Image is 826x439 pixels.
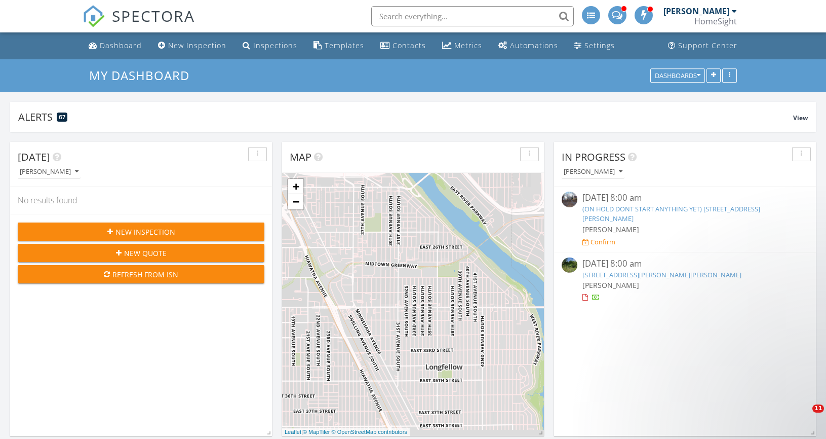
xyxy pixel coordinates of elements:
div: Inspections [253,41,297,50]
div: Metrics [454,41,482,50]
button: [PERSON_NAME] [18,165,81,179]
a: Zoom out [288,194,303,209]
div: No results found [10,187,272,214]
a: [DATE] 8:00 am (ON HOLD DONT START ANYTHING YET) [STREET_ADDRESS][PERSON_NAME] [PERSON_NAME] Confirm [562,192,808,247]
div: | [282,428,410,436]
a: [STREET_ADDRESS][PERSON_NAME][PERSON_NAME] [582,270,741,279]
a: Inspections [239,36,301,55]
a: My Dashboard [89,67,198,84]
div: Dashboards [655,72,700,79]
a: (ON HOLD DONT START ANYTHING YET) [STREET_ADDRESS][PERSON_NAME] [582,204,760,223]
div: Confirm [591,238,615,246]
span: [DATE] [18,150,50,164]
div: [DATE] 8:00 am [582,258,788,270]
a: SPECTORA [83,14,195,35]
span: In Progress [562,150,625,164]
button: [PERSON_NAME] [562,165,624,179]
span: 11 [812,405,824,413]
span: [PERSON_NAME] [582,225,639,234]
button: Refresh from ISN [18,265,264,283]
a: Dashboard [85,36,146,55]
a: Metrics [438,36,486,55]
a: New Inspection [154,36,230,55]
a: [DATE] 8:00 am [STREET_ADDRESS][PERSON_NAME][PERSON_NAME] [PERSON_NAME] [562,258,808,303]
div: [DATE] 8:00 am [582,192,788,204]
div: [PERSON_NAME] [663,6,729,16]
a: © MapTiler [303,429,330,435]
div: Settings [584,41,615,50]
div: [PERSON_NAME] [20,168,78,175]
a: Contacts [376,36,430,55]
span: New Quote [124,248,167,259]
a: Templates [309,36,368,55]
div: New Inspection [168,41,226,50]
img: streetview [562,192,577,207]
span: New Inspection [115,227,175,237]
iframe: Intercom live chat [792,405,816,429]
div: Templates [325,41,364,50]
img: streetview [562,258,577,273]
a: © OpenStreetMap contributors [332,429,407,435]
a: Automations (Advanced) [494,36,562,55]
input: Search everything... [371,6,574,26]
div: Dashboard [100,41,142,50]
span: 67 [59,114,65,121]
span: [PERSON_NAME] [582,280,639,290]
div: [PERSON_NAME] [564,168,622,175]
button: New Quote [18,244,264,262]
a: Support Center [664,36,741,55]
div: Automations [510,41,558,50]
div: Refresh from ISN [26,269,256,280]
a: Settings [570,36,619,55]
span: Map [290,150,311,164]
span: View [793,114,808,122]
div: Contacts [392,41,426,50]
button: New Inspection [18,223,264,241]
span: SPECTORA [112,5,195,26]
div: Alerts [18,110,793,124]
a: Confirm [582,237,615,247]
button: Dashboards [650,68,705,83]
a: Leaflet [285,429,301,435]
a: Zoom in [288,179,303,194]
img: The Best Home Inspection Software - Spectora [83,5,105,27]
div: HomeSight [694,16,737,26]
div: Support Center [678,41,737,50]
